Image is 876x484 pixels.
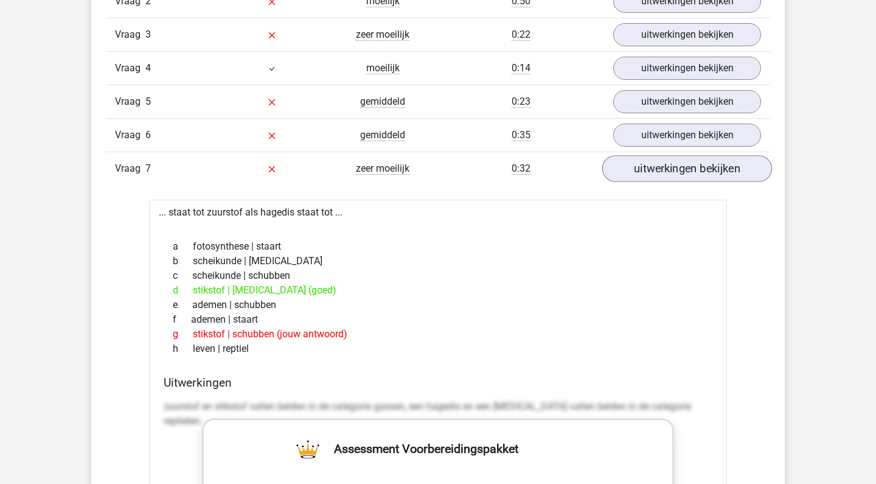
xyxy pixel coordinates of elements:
p: zuurstof en stikstof vallen beiden in de categorie gassen, een hagedis en een [MEDICAL_DATA] vall... [164,399,712,429]
a: uitwerkingen bekijken [613,57,761,80]
span: c [173,268,192,283]
span: f [173,312,191,327]
div: fotosynthese | staart [164,239,712,254]
span: 0:32 [512,163,530,175]
div: ademen | staart [164,312,712,327]
div: stikstof | schubben (jouw antwoord) [164,327,712,342]
div: scheikunde | schubben [164,268,712,283]
div: ademen | schubben [164,298,712,312]
a: uitwerkingen bekijken [602,155,772,182]
span: 6 [145,129,151,141]
span: 7 [145,163,151,174]
span: Vraag [115,161,145,176]
span: 0:35 [512,129,530,141]
span: 0:23 [512,96,530,108]
div: scheikunde | [MEDICAL_DATA] [164,254,712,268]
span: b [173,254,193,268]
span: zeer moeilijk [356,163,409,175]
a: uitwerkingen bekijken [613,90,761,113]
span: h [173,342,193,356]
span: Vraag [115,128,145,142]
span: Vraag [115,61,145,75]
span: e [173,298,192,312]
span: zeer moeilijk [356,29,409,41]
span: g [173,327,193,342]
span: 5 [145,96,151,107]
div: stikstof | [MEDICAL_DATA] (goed) [164,283,712,298]
span: gemiddeld [360,96,405,108]
h4: Uitwerkingen [164,376,712,390]
span: a [173,239,193,254]
span: Vraag [115,94,145,109]
span: 0:14 [512,62,530,74]
span: 3 [145,29,151,40]
a: uitwerkingen bekijken [613,23,761,46]
div: leven | reptiel [164,342,712,356]
a: uitwerkingen bekijken [613,124,761,147]
span: 0:22 [512,29,530,41]
span: gemiddeld [360,129,405,141]
span: d [173,283,193,298]
span: Vraag [115,27,145,42]
span: 4 [145,62,151,74]
span: moeilijk [366,62,400,74]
